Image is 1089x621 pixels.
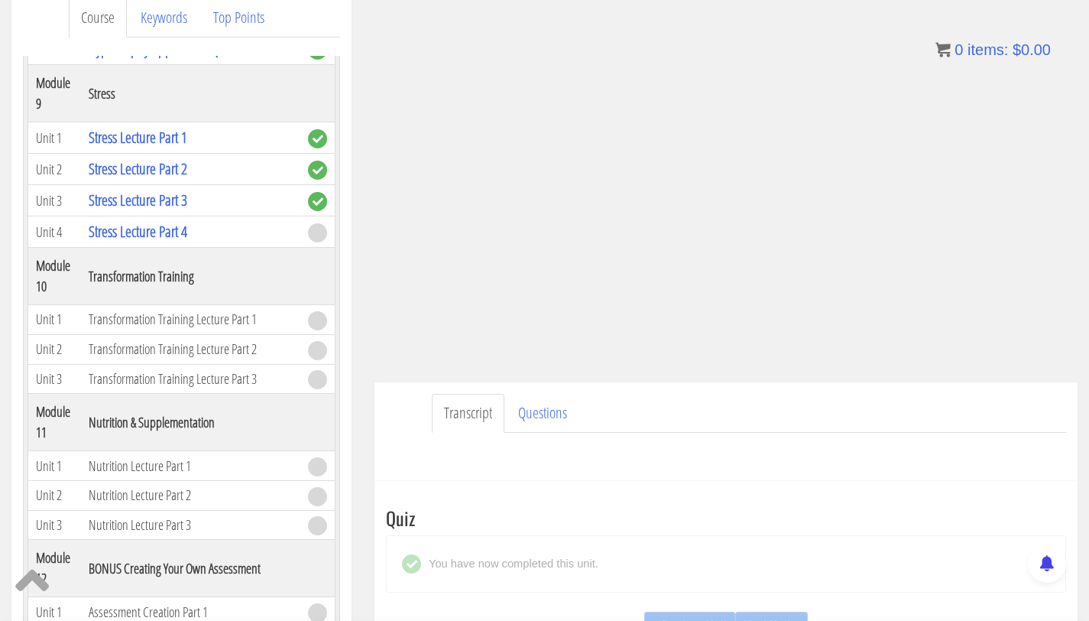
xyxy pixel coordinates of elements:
td: Transformation Training Lecture Part 2 [81,334,300,364]
span: complete [308,192,327,211]
td: Unit 3 [28,510,81,540]
td: Unit 3 [28,364,81,394]
td: Nutrition Lecture Part 2 [81,481,300,511]
td: Nutrition Lecture Part 1 [81,451,300,481]
td: Unit 1 [28,451,81,481]
th: BONUS Creating Your Own Assessment [81,540,300,597]
td: Transformation Training Lecture Part 1 [81,305,300,335]
th: Nutrition & Supplementation [81,394,300,451]
div: You have now completed this unit. [421,554,598,574]
a: Stress Lecture Part 2 [89,158,187,179]
span: complete [308,129,327,148]
span: items: [967,41,1008,58]
td: Transformation Training Lecture Part 3 [81,364,300,394]
th: Module 9 [28,65,81,122]
a: Stress Lecture Part 4 [89,221,187,242]
th: Stress [81,65,300,122]
bdi: 0.00 [1013,41,1051,58]
td: Unit 3 [28,185,81,216]
a: Transcript [432,394,504,433]
td: Unit 1 [28,122,81,154]
td: Unit 4 [28,216,81,248]
span: $ [1013,41,1021,58]
th: Module 10 [28,248,81,305]
th: Module 11 [28,394,81,451]
th: Module 12 [28,540,81,597]
a: Questions [506,394,579,433]
a: Stress Lecture Part 1 [89,127,187,148]
td: Unit 2 [28,154,81,185]
span: complete [308,161,327,180]
a: Stress Lecture Part 3 [89,190,187,210]
h3: Quiz [386,508,1066,528]
td: Nutrition Lecture Part 3 [81,510,300,540]
span: 0 [954,41,963,58]
td: Unit 2 [28,481,81,511]
td: Unit 2 [28,334,81,364]
img: icon11.png [935,42,951,57]
th: Transformation Training [81,248,300,305]
a: 0 items: $0.00 [935,41,1051,58]
td: Unit 1 [28,305,81,335]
